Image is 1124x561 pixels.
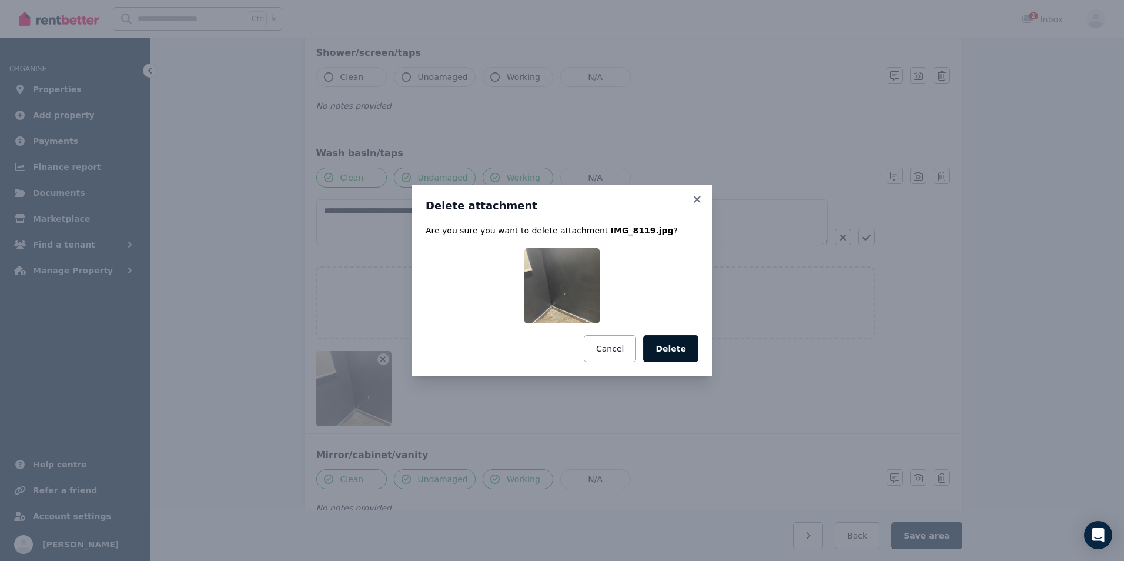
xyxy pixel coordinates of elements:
[643,335,698,362] button: Delete
[611,226,674,235] span: IMG_8119.jpg
[426,199,698,213] h3: Delete attachment
[584,335,636,362] button: Cancel
[1084,521,1112,549] div: Open Intercom Messenger
[524,248,600,323] img: IMG_8119.jpg
[426,225,698,236] p: Are you sure you want to delete attachment ?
